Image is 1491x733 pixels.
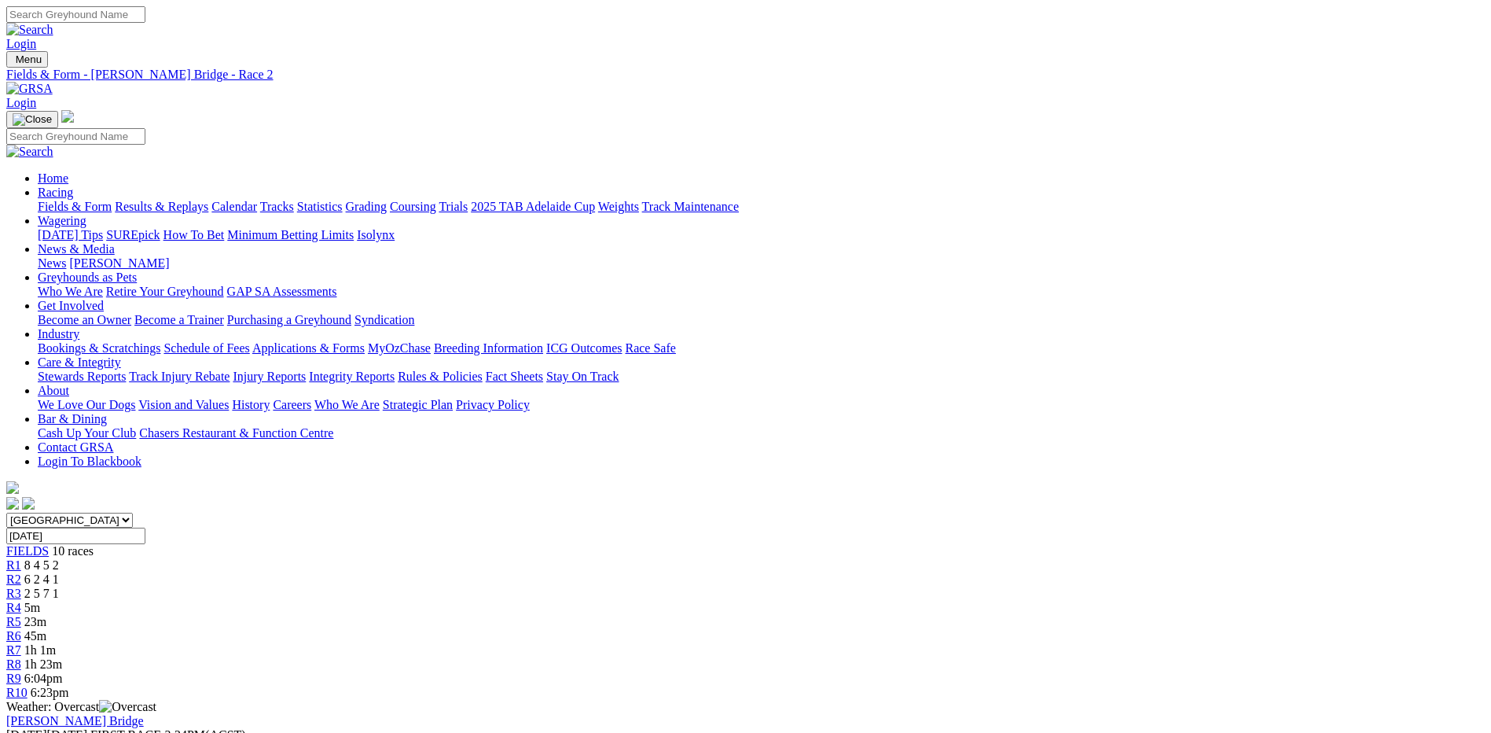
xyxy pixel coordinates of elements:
div: Industry [38,341,1485,355]
span: 6:23pm [31,686,69,699]
span: 45m [24,629,46,643]
a: About [38,384,69,397]
input: Search [6,6,145,23]
a: Fields & Form - [PERSON_NAME] Bridge - Race 2 [6,68,1485,82]
a: [DATE] Tips [38,228,103,241]
button: Toggle navigation [6,51,48,68]
a: Strategic Plan [383,398,453,411]
a: Racing [38,186,73,199]
span: 1h 23m [24,657,62,671]
a: FIELDS [6,544,49,558]
div: Greyhounds as Pets [38,285,1485,299]
a: ICG Outcomes [546,341,622,355]
a: News & Media [38,242,115,256]
a: Trials [439,200,468,213]
a: Coursing [390,200,436,213]
a: Fact Sheets [486,370,543,383]
a: Injury Reports [233,370,306,383]
img: Search [6,145,53,159]
a: Home [38,171,68,185]
img: logo-grsa-white.png [6,481,19,494]
span: R1 [6,558,21,572]
div: About [38,398,1485,412]
a: R6 [6,629,21,643]
a: Greyhounds as Pets [38,271,137,284]
img: GRSA [6,82,53,96]
span: 5m [24,601,40,614]
a: Isolynx [357,228,395,241]
img: Overcast [99,700,156,714]
span: 6 2 4 1 [24,573,59,586]
a: Purchasing a Greyhound [227,313,351,326]
img: logo-grsa-white.png [61,110,74,123]
a: R4 [6,601,21,614]
a: R2 [6,573,21,586]
a: Fields & Form [38,200,112,213]
a: Applications & Forms [252,341,365,355]
a: How To Bet [163,228,225,241]
div: Wagering [38,228,1485,242]
a: Chasers Restaurant & Function Centre [139,426,333,440]
a: 2025 TAB Adelaide Cup [471,200,595,213]
a: Statistics [297,200,343,213]
a: We Love Our Dogs [38,398,135,411]
span: R10 [6,686,28,699]
a: Vision and Values [138,398,229,411]
a: Login To Blackbook [38,455,141,468]
a: R3 [6,587,21,600]
a: Bar & Dining [38,412,107,425]
a: Breeding Information [434,341,543,355]
a: Race Safe [625,341,675,355]
a: Calendar [211,200,257,213]
a: Minimum Betting Limits [227,228,354,241]
img: twitter.svg [22,497,35,510]
a: MyOzChase [368,341,431,355]
div: Care & Integrity [38,370,1485,384]
input: Search [6,128,145,145]
a: Grading [346,200,387,213]
a: R9 [6,672,21,685]
a: GAP SA Assessments [227,285,337,298]
a: Bookings & Scratchings [38,341,160,355]
span: 10 races [52,544,94,558]
a: R7 [6,643,21,657]
a: Rules & Policies [398,370,483,383]
img: facebook.svg [6,497,19,510]
a: Stewards Reports [38,370,126,383]
a: Login [6,37,36,50]
a: Become a Trainer [134,313,224,326]
a: Privacy Policy [456,398,530,411]
a: Become an Owner [38,313,131,326]
a: Who We Are [38,285,103,298]
a: [PERSON_NAME] [69,256,169,270]
a: Cash Up Your Club [38,426,136,440]
a: R8 [6,657,21,671]
a: Weights [598,200,639,213]
a: Results & Replays [115,200,208,213]
a: Login [6,96,36,109]
span: Menu [16,53,42,65]
a: News [38,256,66,270]
a: Syndication [354,313,414,326]
a: Tracks [260,200,294,213]
a: Care & Integrity [38,355,121,369]
a: Integrity Reports [309,370,395,383]
div: Racing [38,200,1485,214]
img: Close [13,113,52,126]
input: Select date [6,528,145,544]
div: Get Involved [38,313,1485,327]
div: Bar & Dining [38,426,1485,440]
a: Careers [273,398,311,411]
a: Track Injury Rebate [129,370,230,383]
span: 2 5 7 1 [24,587,59,600]
span: 1h 1m [24,643,56,657]
span: 23m [24,615,46,628]
button: Toggle navigation [6,111,58,128]
a: Schedule of Fees [163,341,249,355]
a: R5 [6,615,21,628]
a: Wagering [38,214,86,227]
span: Weather: Overcast [6,700,156,713]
